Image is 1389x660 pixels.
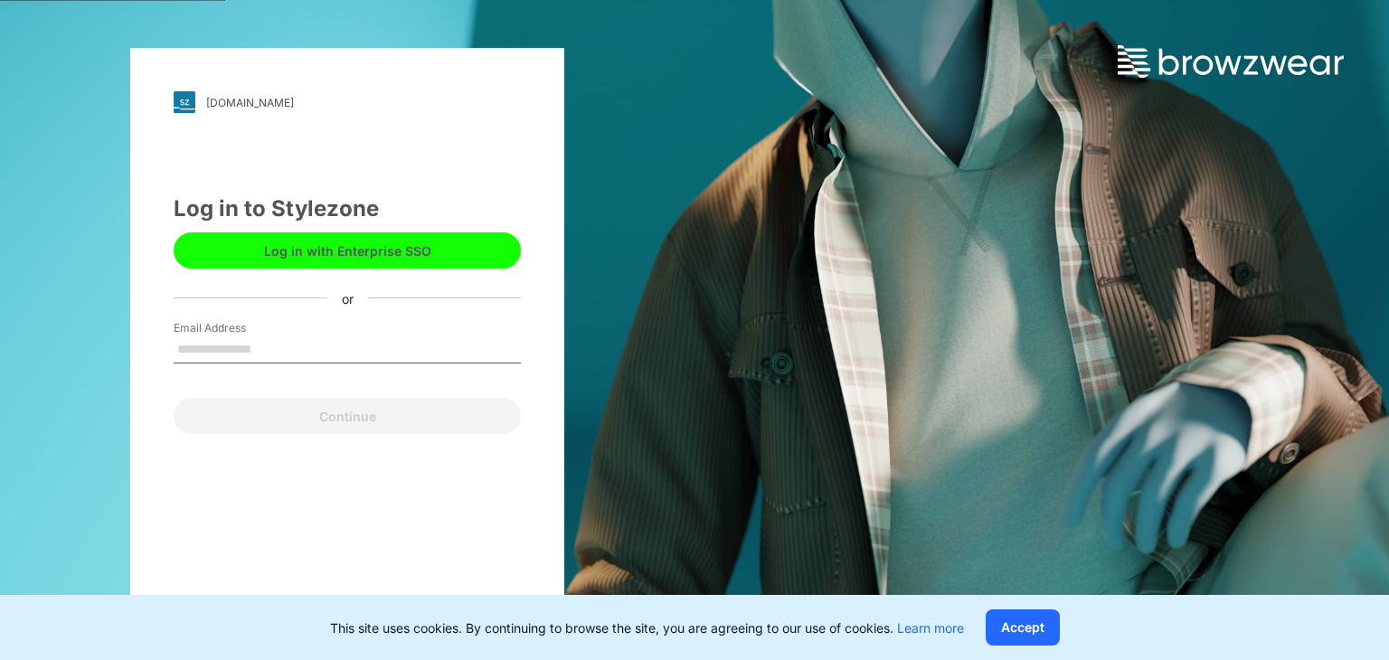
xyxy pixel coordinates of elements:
[330,618,964,637] p: This site uses cookies. By continuing to browse the site, you are agreeing to our use of cookies.
[174,320,300,336] label: Email Address
[986,609,1060,646] button: Accept
[1118,45,1344,78] img: browzwear-logo.73288ffb.svg
[174,91,521,113] a: [DOMAIN_NAME]
[174,91,195,113] img: svg+xml;base64,PHN2ZyB3aWR0aD0iMjgiIGhlaWdodD0iMjgiIHZpZXdCb3g9IjAgMCAyOCAyOCIgZmlsbD0ibm9uZSIgeG...
[327,288,368,307] div: or
[897,620,964,636] a: Learn more
[206,96,294,109] div: [DOMAIN_NAME]
[174,232,521,269] button: Log in with Enterprise SSO
[174,193,521,225] div: Log in to Stylezone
